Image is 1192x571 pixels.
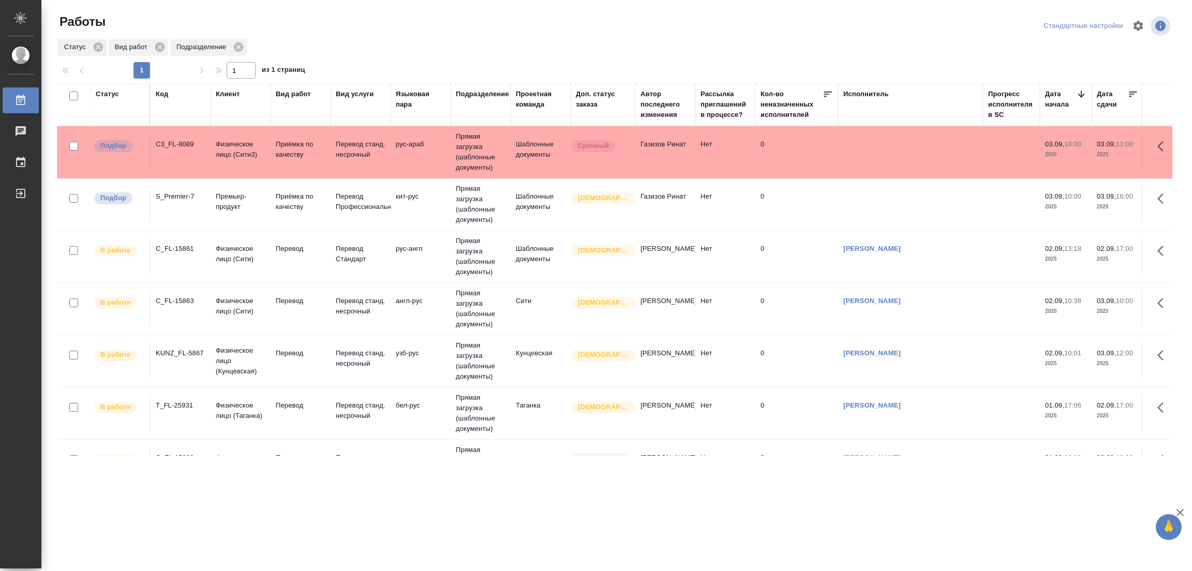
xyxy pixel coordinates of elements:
td: рус-араб [391,134,451,170]
p: 10:38 [1064,297,1081,305]
p: 02.09, [1045,297,1064,305]
button: Здесь прячутся важные кнопки [1151,238,1176,263]
div: Дата начала [1045,89,1076,110]
td: 0 [755,291,838,327]
p: Перевод станд. несрочный [336,400,385,421]
p: 17:00 [1116,401,1133,409]
p: Перевод [276,244,325,254]
p: 2025 [1097,254,1138,264]
p: 2025 [1097,149,1138,160]
div: C_FL-15860 [156,453,205,463]
p: 16:00 [1116,192,1133,200]
a: [PERSON_NAME] [843,401,901,409]
span: Работы [57,13,106,30]
div: Языковая пара [396,89,445,110]
p: Перевод станд. несрочный [336,453,385,473]
p: 17:00 [1116,245,1133,252]
td: Прямая загрузка (шаблонные документы) [451,335,511,387]
p: [DEMOGRAPHIC_DATA] [578,297,630,308]
td: англ-рус [391,291,451,327]
td: Сити [511,291,571,327]
p: 02.09, [1045,245,1064,252]
div: Доп. статус заказа [576,89,630,110]
p: [DEMOGRAPHIC_DATA] [578,245,630,256]
p: Приёмка по качеству [276,191,325,212]
button: Здесь прячутся важные кнопки [1151,343,1176,368]
p: 12:00 [1116,349,1133,357]
p: 2025 [1097,202,1138,212]
div: Статус [96,89,119,99]
div: Вид работ [109,39,168,56]
p: 2025 [1097,411,1138,421]
p: Перевод [276,348,325,358]
div: Прогресс исполнителя в SC [988,89,1035,120]
p: 02.09, [1097,245,1116,252]
p: 03.09, [1097,192,1116,200]
td: кит-рус [391,186,451,222]
button: Здесь прячутся важные кнопки [1151,186,1176,211]
td: 0 [755,186,838,222]
p: 03.09, [1097,454,1116,461]
td: Кунцевская [511,343,571,379]
div: Исполнитель выполняет работу [93,296,144,310]
td: Шаблонные документы [511,134,571,170]
p: 2025 [1045,149,1086,160]
p: 03.09, [1045,140,1064,148]
td: Прямая загрузка (шаблонные документы) [451,126,511,178]
a: [PERSON_NAME] [843,297,901,305]
p: [DEMOGRAPHIC_DATA] [578,402,630,412]
td: [PERSON_NAME] [635,395,695,431]
p: Перевод [276,453,325,463]
p: 03.09, [1097,140,1116,148]
div: S_Premier-7 [156,191,205,202]
p: Статус [64,42,90,52]
td: [PERSON_NAME] [635,343,695,379]
p: 2025 [1097,306,1138,317]
p: 2025 [1045,358,1086,369]
div: Клиент [216,89,240,99]
td: 0 [755,134,838,170]
p: Премьер-продукт [216,191,265,212]
td: Шаблонные документы [511,186,571,222]
p: Физическое лицо (Сити) [216,244,265,264]
button: Здесь прячутся важные кнопки [1151,291,1176,315]
p: 2025 [1045,306,1086,317]
a: [PERSON_NAME] [843,245,901,252]
td: бел-рус [391,395,451,431]
td: [PERSON_NAME] [635,238,695,275]
p: Подбор [100,141,126,151]
p: 16:13 [1064,454,1081,461]
div: Кол-во неназначенных исполнителей [761,89,823,120]
td: Нет [695,395,755,431]
div: Вид работ [276,89,311,99]
p: Физическое лицо (Сити) [216,296,265,317]
button: Здесь прячутся важные кнопки [1151,395,1176,420]
div: Исполнитель выполняет работу [93,453,144,467]
td: Нет [695,238,755,275]
td: узб-рус [391,343,451,379]
p: Нормальный [578,454,622,464]
div: KUNZ_FL-5867 [156,348,205,358]
div: Исполнитель выполняет работу [93,400,144,414]
p: Вид работ [115,42,151,52]
a: [PERSON_NAME] [843,454,901,461]
span: 🙏 [1160,516,1178,538]
p: Физическое лицо (Кунцевская) [216,345,265,377]
p: В работе [100,245,130,256]
td: Газизов Ринат [635,134,695,170]
span: из 1 страниц [262,64,305,79]
p: 2025 [1045,254,1086,264]
p: 02.09, [1045,349,1064,357]
td: рус-англ [391,238,451,275]
td: 0 [755,447,838,484]
td: 0 [755,395,838,431]
td: кирг-рус [391,447,451,484]
td: Прямая загрузка (шаблонные документы) [451,387,511,439]
span: Посмотреть информацию [1151,16,1172,36]
div: Исполнитель выполняет работу [93,348,144,362]
a: [PERSON_NAME] [843,349,901,357]
div: Автор последнего изменения [640,89,690,120]
p: Срочный [578,141,609,151]
p: 10:00 [1064,192,1081,200]
td: [PERSON_NAME] [635,447,695,484]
